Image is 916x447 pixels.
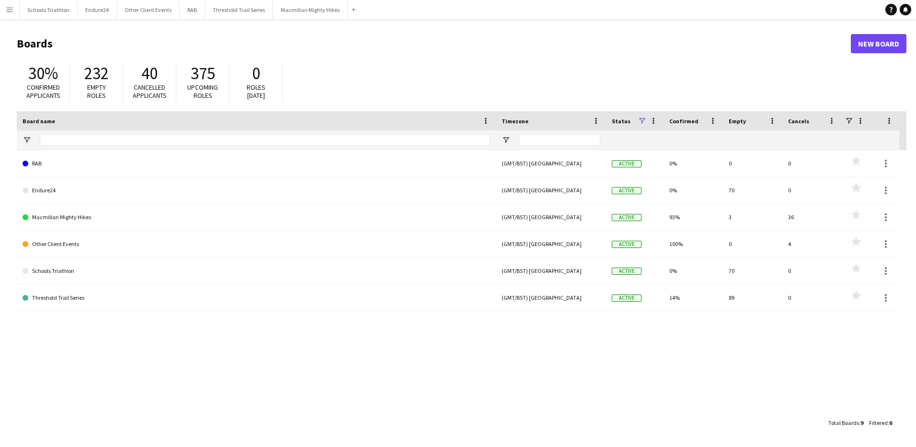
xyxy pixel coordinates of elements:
span: Upcoming roles [187,83,218,100]
div: (GMT/BST) [GEOGRAPHIC_DATA] [496,258,606,284]
div: 0 [782,284,842,311]
div: 4 [782,231,842,257]
span: Active [612,187,641,194]
div: : [869,413,892,432]
div: 89 [723,284,782,311]
span: Empty roles [87,83,106,100]
div: (GMT/BST) [GEOGRAPHIC_DATA] [496,177,606,203]
span: Board name [23,118,55,125]
div: 0 [723,231,782,257]
a: Threshold Trail Series [23,284,490,311]
div: 0 [782,258,842,284]
span: Active [612,214,641,221]
span: Total Boards [828,419,859,426]
input: Timezone Filter Input [519,134,600,146]
div: 0% [664,258,723,284]
span: Status [612,118,630,125]
button: Other Client Events [117,0,180,19]
a: New Board [851,34,906,53]
div: 14% [664,284,723,311]
div: 100% [664,231,723,257]
span: Confirmed applicants [26,83,60,100]
span: Empty [729,118,746,125]
span: 6 [889,419,892,426]
span: Active [612,268,641,275]
div: 70 [723,177,782,203]
div: (GMT/BST) [GEOGRAPHIC_DATA] [496,150,606,176]
span: Roles [DATE] [247,83,265,100]
div: 93% [664,204,723,230]
div: (GMT/BST) [GEOGRAPHIC_DATA] [496,231,606,257]
span: Cancelled applicants [133,83,167,100]
span: Active [612,294,641,302]
span: Confirmed [669,118,698,125]
h1: Boards [17,36,851,51]
div: 0 [723,150,782,176]
span: 30% [28,63,58,84]
div: (GMT/BST) [GEOGRAPHIC_DATA] [496,284,606,311]
input: Board name Filter Input [40,134,490,146]
button: Threshold Trail Series [205,0,273,19]
div: 0 [782,150,842,176]
a: Endure24 [23,177,490,204]
span: Filtered [869,419,888,426]
span: 232 [84,63,109,84]
span: 0 [252,63,260,84]
button: Macmillan Mighty Hikes [273,0,348,19]
div: 36 [782,204,842,230]
a: RAB [23,150,490,177]
button: Schools Triathlon [20,0,78,19]
span: Active [612,160,641,167]
button: RAB [180,0,205,19]
div: 0% [664,150,723,176]
div: 70 [723,258,782,284]
a: Schools Triathlon [23,258,490,284]
div: : [828,413,863,432]
button: Open Filter Menu [23,136,31,144]
div: (GMT/BST) [GEOGRAPHIC_DATA] [496,204,606,230]
a: Macmillan Mighty Hikes [23,204,490,231]
span: Active [612,241,641,248]
button: Open Filter Menu [502,136,510,144]
span: 40 [141,63,158,84]
button: Endure24 [78,0,117,19]
div: 0% [664,177,723,203]
span: 9 [860,419,863,426]
div: 0 [782,177,842,203]
span: 375 [191,63,215,84]
a: Other Client Events [23,231,490,258]
span: Cancels [788,118,809,125]
div: 3 [723,204,782,230]
span: Timezone [502,118,528,125]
